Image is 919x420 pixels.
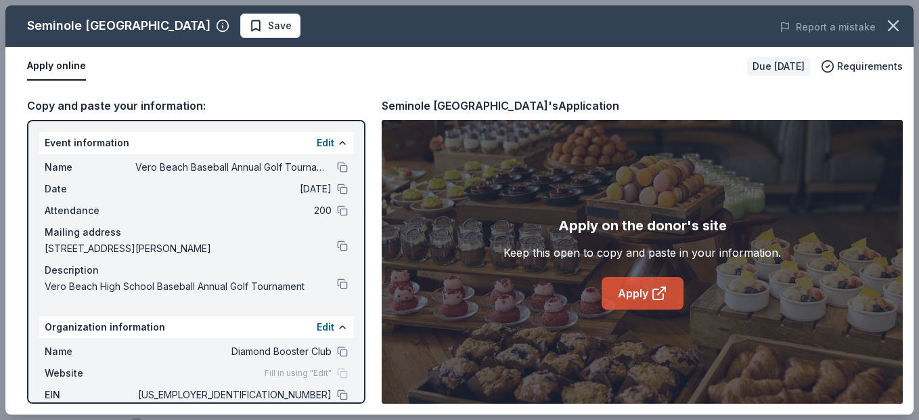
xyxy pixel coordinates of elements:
[45,278,337,295] span: Vero Beach High School Baseball Annual Golf Tournament
[39,132,353,154] div: Event information
[317,319,334,335] button: Edit
[27,15,210,37] div: Seminole [GEOGRAPHIC_DATA]
[135,343,332,360] span: Diamond Booster Club
[27,97,365,114] div: Copy and paste your information:
[39,316,353,338] div: Organization information
[45,262,348,278] div: Description
[45,365,135,381] span: Website
[45,159,135,175] span: Name
[821,58,903,75] button: Requirements
[268,18,292,34] span: Save
[45,240,337,257] span: [STREET_ADDRESS][PERSON_NAME]
[558,215,727,236] div: Apply on the donor's site
[135,159,332,175] span: Vero Beach Baseball Annual Golf Tournament
[45,224,348,240] div: Mailing address
[27,52,86,81] button: Apply online
[135,387,332,403] span: [US_EMPLOYER_IDENTIFICATION_NUMBER]
[45,181,135,197] span: Date
[503,245,781,261] div: Keep this open to copy and paste in your information.
[780,19,876,35] button: Report a mistake
[45,343,135,360] span: Name
[45,387,135,403] span: EIN
[747,57,810,76] div: Due [DATE]
[135,203,332,219] span: 200
[837,58,903,75] span: Requirements
[135,181,332,197] span: [DATE]
[382,97,619,114] div: Seminole [GEOGRAPHIC_DATA]'s Application
[265,368,332,379] span: Fill in using "Edit"
[240,14,300,38] button: Save
[317,135,334,151] button: Edit
[45,203,135,219] span: Attendance
[602,277,683,310] a: Apply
